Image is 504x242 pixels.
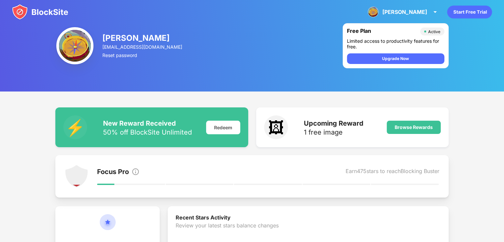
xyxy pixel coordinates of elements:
div: Upcoming Reward [304,119,364,127]
div: Free Plan [347,28,417,35]
div: 1 free image [304,129,364,136]
div: Focus Pro [97,168,129,177]
img: points-level-1.svg [65,164,88,188]
div: Recent Stars Activity [176,214,441,222]
div: Earn 475 stars to reach Blocking Buster [346,168,439,177]
div: ⚡️ [63,115,87,139]
div: Browse Rewards [395,125,433,130]
div: [EMAIL_ADDRESS][DOMAIN_NAME] [102,44,183,50]
img: ACg8ocImARrJOUmleAmyV2yTdG9tMNi1bL1FvijkqZyuzIIGLHecP2nA=s96-c [368,7,378,17]
div: Redeem [206,121,240,134]
div: [PERSON_NAME] [382,9,427,15]
img: blocksite-icon.svg [12,4,68,20]
div: Active [428,29,440,34]
div: Review your latest stars balance changes [176,222,441,242]
div: Upgrade Now [382,55,409,62]
div: 🖼 [264,115,288,139]
div: 50% off BlockSite Unlimited [103,129,192,136]
div: New Reward Received [103,119,192,127]
div: Limited access to productivity features for free. [347,38,444,49]
div: animation [447,5,492,19]
div: [PERSON_NAME] [102,33,183,43]
img: ACg8ocImARrJOUmleAmyV2yTdG9tMNi1bL1FvijkqZyuzIIGLHecP2nA=s96-c [56,27,93,64]
img: circle-star.svg [100,214,116,238]
img: info.svg [132,168,140,176]
div: Reset password [102,52,183,58]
